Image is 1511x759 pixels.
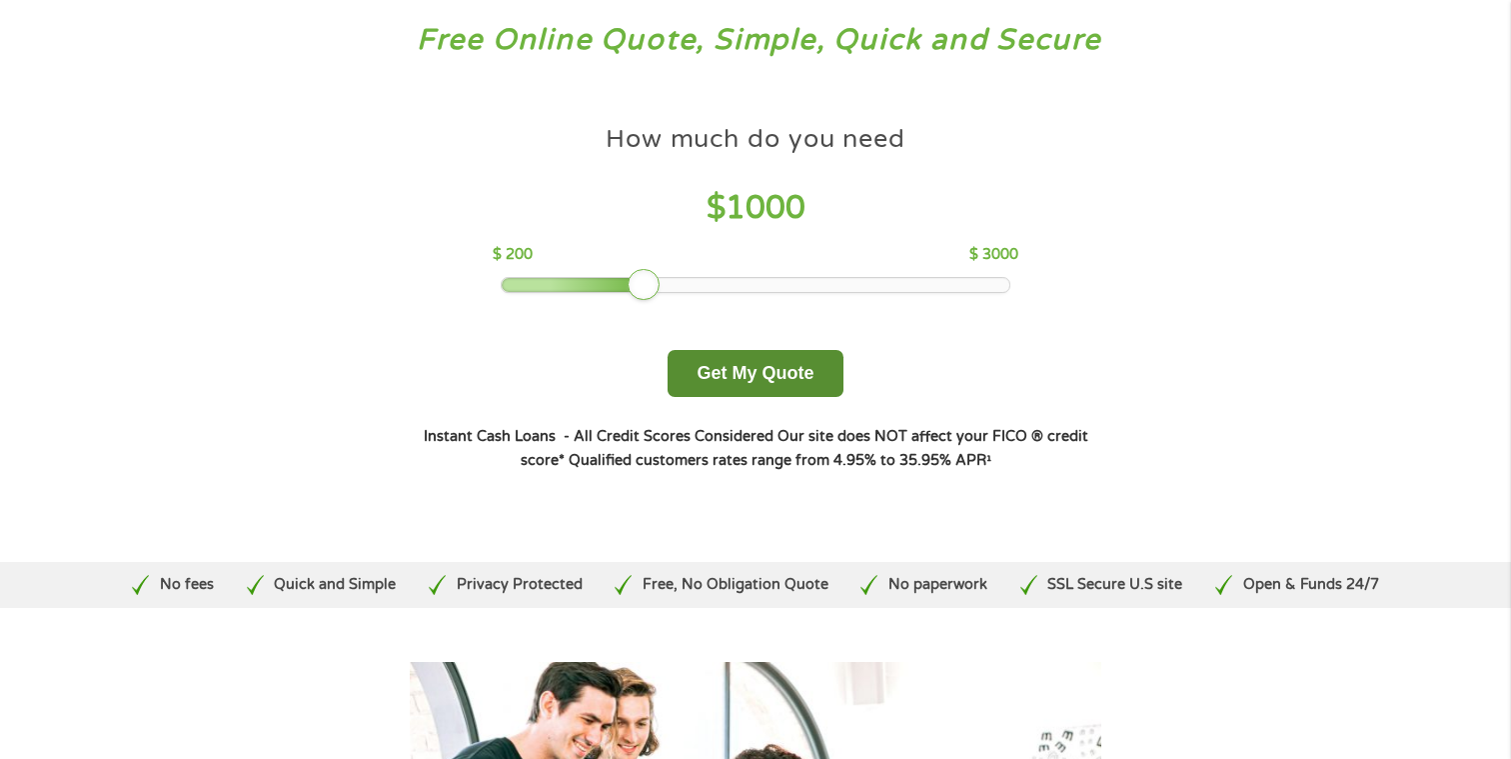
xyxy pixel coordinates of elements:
h4: $ [493,188,1017,229]
h4: How much do you need [606,123,905,156]
strong: Our site does NOT affect your FICO ® credit score* [521,428,1088,469]
p: SSL Secure U.S site [1047,574,1182,596]
p: $ 3000 [969,244,1018,266]
p: No paperwork [888,574,987,596]
p: No fees [160,574,214,596]
strong: Instant Cash Loans - All Credit Scores Considered [424,428,773,445]
p: Privacy Protected [457,574,583,596]
button: Get My Quote [668,350,842,397]
p: Quick and Simple [274,574,396,596]
strong: Qualified customers rates range from 4.95% to 35.95% APR¹ [569,452,991,469]
p: $ 200 [493,244,533,266]
h3: Free Online Quote, Simple, Quick and Secure [58,22,1454,59]
span: 1000 [726,189,805,227]
p: Open & Funds 24/7 [1243,574,1379,596]
p: Free, No Obligation Quote [643,574,828,596]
